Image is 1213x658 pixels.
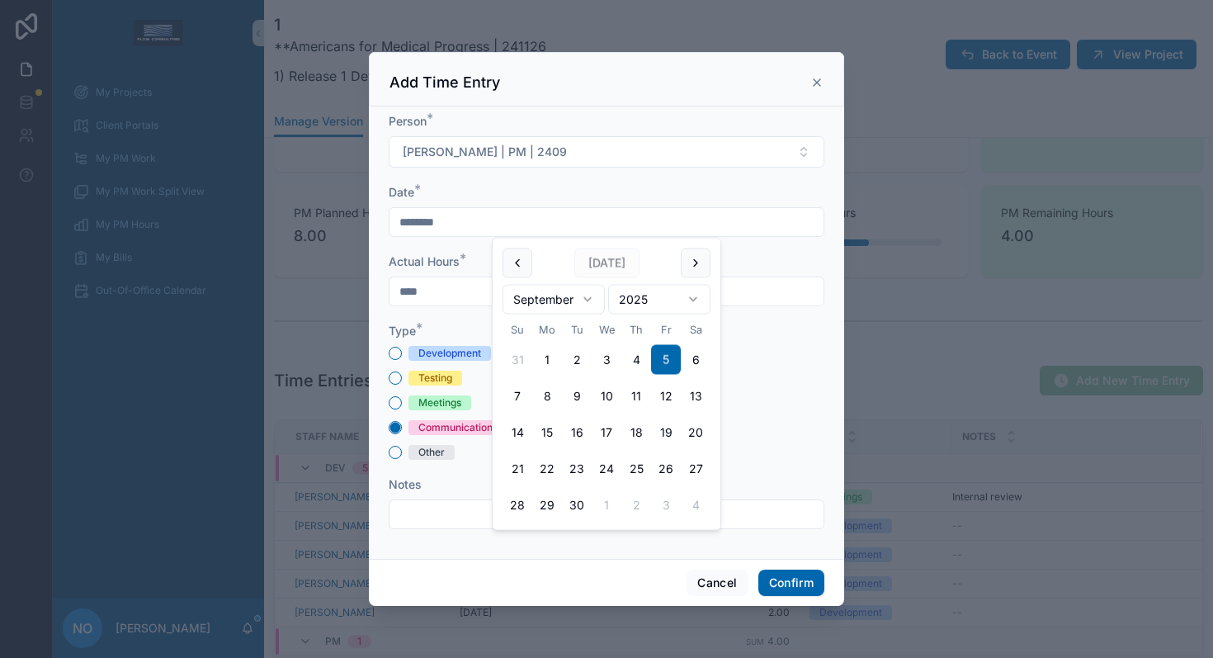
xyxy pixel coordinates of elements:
button: Monday, September 29th, 2025 [532,490,562,520]
button: Tuesday, September 9th, 2025 [562,381,592,411]
button: Confirm [758,570,824,596]
button: Friday, October 3rd, 2025 [651,490,681,520]
button: Cancel [687,570,748,596]
table: September 2025 [503,321,710,520]
button: Sunday, September 14th, 2025 [503,418,532,447]
span: [PERSON_NAME] | PM | 2409 [403,144,567,160]
span: Person [389,114,427,128]
button: Saturday, September 6th, 2025 [681,345,710,375]
button: Wednesday, September 17th, 2025 [592,418,621,447]
button: Sunday, September 28th, 2025 [503,490,532,520]
button: Friday, September 12th, 2025 [651,381,681,411]
span: Notes [389,477,422,491]
button: Saturday, September 20th, 2025 [681,418,710,447]
button: Thursday, September 25th, 2025 [621,454,651,484]
button: Saturday, September 27th, 2025 [681,454,710,484]
th: Monday [532,321,562,338]
button: Wednesday, September 3rd, 2025 [592,345,621,375]
button: Saturday, October 4th, 2025 [681,490,710,520]
button: Tuesday, September 2nd, 2025 [562,345,592,375]
div: Testing [418,371,452,386]
span: Actual Hours [389,254,460,268]
button: Friday, September 26th, 2025 [651,454,681,484]
button: Tuesday, September 16th, 2025 [562,418,592,447]
div: Development [418,346,481,361]
button: Sunday, August 31st, 2025 [503,345,532,375]
div: Meetings [418,395,461,410]
div: Other [418,445,445,460]
button: Thursday, September 18th, 2025 [621,418,651,447]
span: Type [389,324,416,338]
button: Monday, September 15th, 2025 [532,418,562,447]
div: Communication [418,420,493,435]
button: Wednesday, October 1st, 2025 [592,490,621,520]
button: Sunday, September 21st, 2025 [503,454,532,484]
button: Saturday, September 13th, 2025 [681,381,710,411]
button: Thursday, October 2nd, 2025 [621,490,651,520]
button: Monday, September 22nd, 2025 [532,454,562,484]
button: Thursday, September 4th, 2025 [621,345,651,375]
button: Wednesday, September 24th, 2025 [592,454,621,484]
button: Tuesday, September 23rd, 2025 [562,454,592,484]
th: Wednesday [592,321,621,338]
th: Thursday [621,321,651,338]
th: Sunday [503,321,532,338]
button: Friday, September 19th, 2025 [651,418,681,447]
th: Friday [651,321,681,338]
h3: Add Time Entry [389,73,500,92]
span: Date [389,185,414,199]
button: Select Button [389,136,824,168]
th: Tuesday [562,321,592,338]
button: Wednesday, September 10th, 2025 [592,381,621,411]
button: Monday, September 8th, 2025 [532,381,562,411]
button: Monday, September 1st, 2025 [532,345,562,375]
button: Sunday, September 7th, 2025 [503,381,532,411]
button: Thursday, September 11th, 2025 [621,381,651,411]
button: Today, Friday, September 5th, 2025, selected [651,345,681,375]
th: Saturday [681,321,710,338]
button: Tuesday, September 30th, 2025 [562,490,592,520]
